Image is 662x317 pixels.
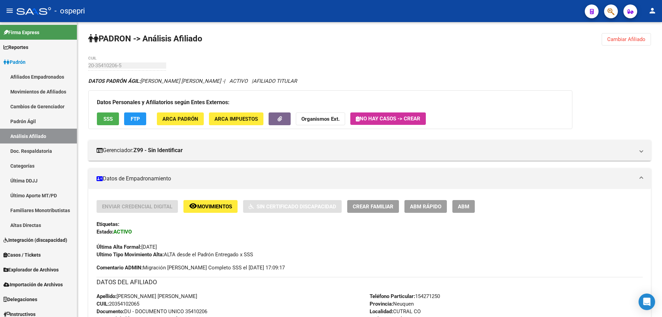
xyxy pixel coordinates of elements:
span: Importación de Archivos [3,281,63,288]
span: ARCA Padrón [162,116,198,122]
button: ARCA Padrón [157,112,204,125]
strong: CUIL: [97,301,109,307]
button: Sin Certificado Discapacidad [243,200,342,213]
span: Enviar Credencial Digital [102,204,172,210]
strong: Teléfono Particular: [370,293,415,299]
strong: Ultimo Tipo Movimiento Alta: [97,251,164,258]
strong: Estado: [97,229,113,235]
button: FTP [124,112,146,125]
span: DU - DOCUMENTO UNICO 35410206 [97,308,207,315]
strong: Z99 - Sin Identificar [133,147,183,154]
span: FTP [131,116,140,122]
span: Explorador de Archivos [3,266,59,274]
button: Movimientos [183,200,238,213]
span: ALTA desde el Padrón Entregado x SSS [97,251,253,258]
strong: Localidad: [370,308,393,315]
button: No hay casos -> Crear [350,112,426,125]
span: Integración (discapacidad) [3,236,67,244]
span: 154271250 [370,293,440,299]
span: SSS [103,116,113,122]
strong: Apellido: [97,293,117,299]
mat-expansion-panel-header: Datos de Empadronamiento [88,168,651,189]
span: [PERSON_NAME] [PERSON_NAME] - [88,78,224,84]
span: Delegaciones [3,296,37,303]
button: Crear Familiar [347,200,399,213]
mat-panel-title: Datos de Empadronamiento [97,175,634,182]
strong: ACTIVO [113,229,132,235]
strong: Comentario ADMIN: [97,265,143,271]
span: No hay casos -> Crear [356,116,420,122]
span: Migración [PERSON_NAME] Completo SSS el [DATE] 17:09:17 [97,264,285,271]
span: Cambiar Afiliado [607,36,645,42]
span: Neuquen [370,301,414,307]
button: ABM [452,200,475,213]
span: CUTRAL CO [370,308,421,315]
span: AFILIADO TITULAR [253,78,297,84]
span: [DATE] [97,244,157,250]
button: Cambiar Afiliado [602,33,651,46]
div: Open Intercom Messenger [639,294,655,310]
button: Organismos Ext. [296,112,345,125]
span: Crear Familiar [353,204,393,210]
h3: DATOS DEL AFILIADO [97,277,643,287]
mat-icon: person [648,7,656,15]
span: Firma Express [3,29,39,36]
span: [PERSON_NAME] [PERSON_NAME] [97,293,197,299]
span: ARCA Impuestos [214,116,258,122]
h3: Datos Personales y Afiliatorios según Entes Externos: [97,98,564,107]
span: Casos / Tickets [3,251,41,259]
button: SSS [97,112,119,125]
span: Movimientos [197,204,232,210]
strong: DATOS PADRÓN ÁGIL: [88,78,140,84]
span: Reportes [3,43,28,51]
strong: Provincia: [370,301,393,307]
button: ABM Rápido [404,200,447,213]
span: ABM [458,204,469,210]
button: ARCA Impuestos [209,112,263,125]
mat-icon: menu [6,7,14,15]
span: - ospepri [54,3,85,19]
button: Enviar Credencial Digital [97,200,178,213]
mat-icon: remove_red_eye [189,202,197,210]
strong: Documento: [97,308,124,315]
i: | ACTIVO | [88,78,297,84]
span: ABM Rápido [410,204,441,210]
strong: PADRON -> Análisis Afiliado [88,34,202,43]
strong: Organismos Ext. [301,116,340,122]
mat-panel-title: Gerenciador: [97,147,634,154]
strong: Última Alta Formal: [97,244,141,250]
span: Sin Certificado Discapacidad [257,204,336,210]
mat-expansion-panel-header: Gerenciador:Z99 - Sin Identificar [88,140,651,161]
span: 20354102065 [97,301,139,307]
span: Padrón [3,58,26,66]
strong: Etiquetas: [97,221,119,227]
